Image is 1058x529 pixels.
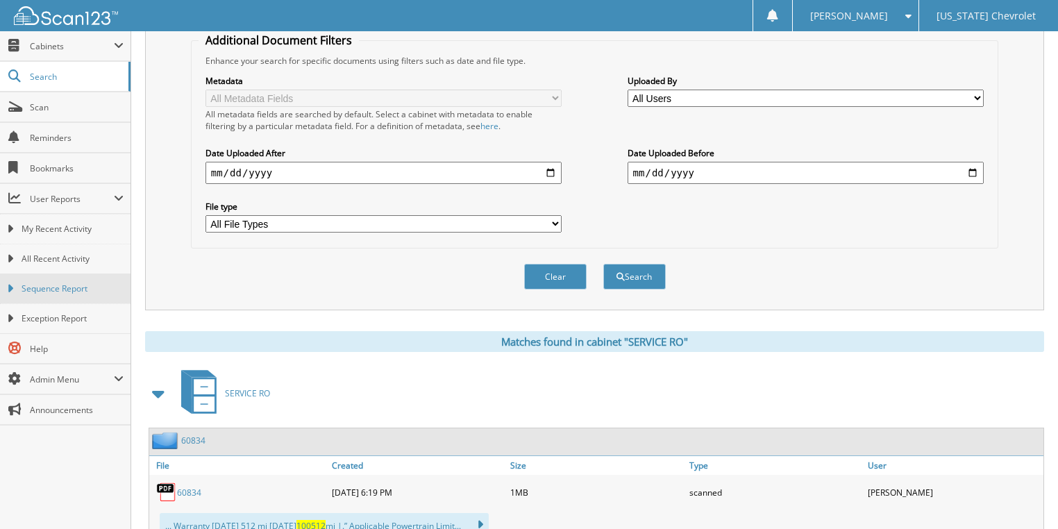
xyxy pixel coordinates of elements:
[149,456,328,475] a: File
[686,456,865,475] a: Type
[30,343,124,355] span: Help
[181,435,205,446] a: 60834
[30,404,124,416] span: Announcements
[628,75,984,87] label: Uploaded By
[152,432,181,449] img: folder2.png
[524,264,587,289] button: Clear
[507,478,686,506] div: 1MB
[30,162,124,174] span: Bookmarks
[989,462,1058,529] iframe: Chat Widget
[30,193,114,205] span: User Reports
[205,75,562,87] label: Metadata
[30,101,124,113] span: Scan
[328,478,507,506] div: [DATE] 6:19 PM
[328,456,507,475] a: Created
[810,12,888,20] span: [PERSON_NAME]
[177,487,201,498] a: 60834
[145,331,1044,352] div: Matches found in cabinet "SERVICE RO"
[173,366,270,421] a: SERVICE RO
[225,387,270,399] span: SERVICE RO
[864,478,1043,506] div: [PERSON_NAME]
[628,162,984,184] input: end
[14,6,118,25] img: scan123-logo-white.svg
[205,162,562,184] input: start
[603,264,666,289] button: Search
[628,147,984,159] label: Date Uploaded Before
[686,478,865,506] div: scanned
[507,456,686,475] a: Size
[199,55,991,67] div: Enhance your search for specific documents using filters such as date and file type.
[22,223,124,235] span: My Recent Activity
[937,12,1036,20] span: [US_STATE] Chevrolet
[30,40,114,52] span: Cabinets
[30,373,114,385] span: Admin Menu
[205,147,562,159] label: Date Uploaded After
[22,312,124,325] span: Exception Report
[205,201,562,212] label: File type
[480,120,498,132] a: here
[205,108,562,132] div: All metadata fields are searched by default. Select a cabinet with metadata to enable filtering b...
[864,456,1043,475] a: User
[156,482,177,503] img: PDF.png
[22,283,124,295] span: Sequence Report
[30,71,121,83] span: Search
[22,253,124,265] span: All Recent Activity
[30,132,124,144] span: Reminders
[199,33,359,48] legend: Additional Document Filters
